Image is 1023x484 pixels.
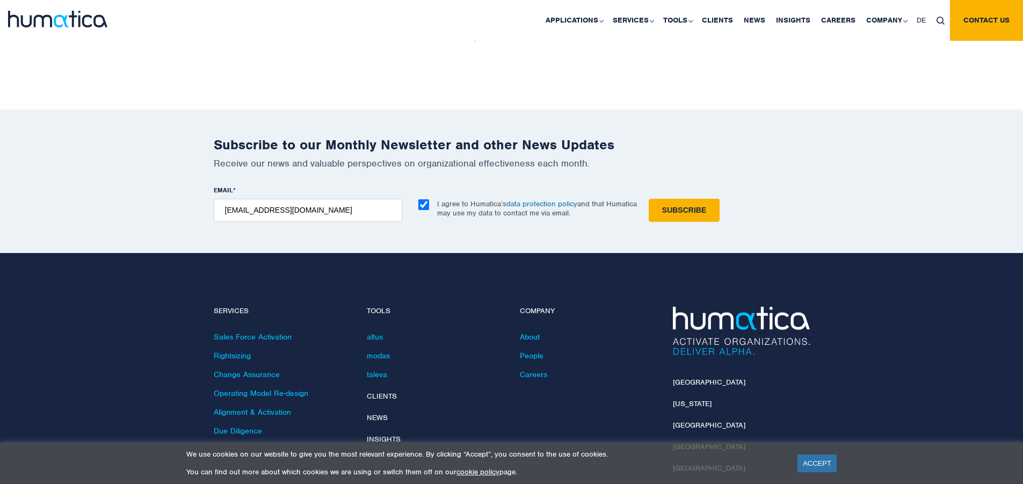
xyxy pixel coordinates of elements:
[937,17,945,25] img: search_icon
[8,11,107,27] img: logo
[214,370,280,379] a: Change Assurance
[673,378,745,387] a: [GEOGRAPHIC_DATA]
[214,426,262,436] a: Due Diligence
[214,332,292,342] a: Sales Force Activation
[367,332,383,342] a: altus
[214,186,233,194] span: EMAIL
[520,351,543,360] a: People
[797,454,837,472] a: ACCEPT
[418,199,429,210] input: I agree to Humatica’sdata protection policyand that Humatica may use my data to contact me via em...
[214,199,402,222] input: name@company.com
[186,450,784,459] p: We use cookies on our website to give you the most relevant experience. By clicking “Accept”, you...
[214,351,251,360] a: Rightsizing
[214,407,291,417] a: Alignment & Activation
[367,413,388,422] a: News
[506,199,577,208] a: data protection policy
[649,199,720,222] input: Subscribe
[367,435,401,444] a: Insights
[673,307,810,355] img: Humatica
[214,307,351,316] h4: Services
[186,467,784,476] p: You can find out more about which cookies we are using or switch them off on our page.
[520,370,547,379] a: Careers
[214,388,308,398] a: Operating Model Re-design
[520,332,540,342] a: About
[367,392,397,401] a: Clients
[214,157,810,169] p: Receive our news and valuable perspectives on organizational effectiveness each month.
[673,399,712,408] a: [US_STATE]
[437,199,637,218] p: I agree to Humatica’s and that Humatica may use my data to contact me via email.
[214,136,810,153] h2: Subscribe to our Monthly Newsletter and other News Updates
[520,307,657,316] h4: Company
[917,16,926,25] span: DE
[456,467,499,476] a: cookie policy
[367,351,390,360] a: modas
[367,370,387,379] a: taleva
[367,307,504,316] h4: Tools
[673,421,745,430] a: [GEOGRAPHIC_DATA]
